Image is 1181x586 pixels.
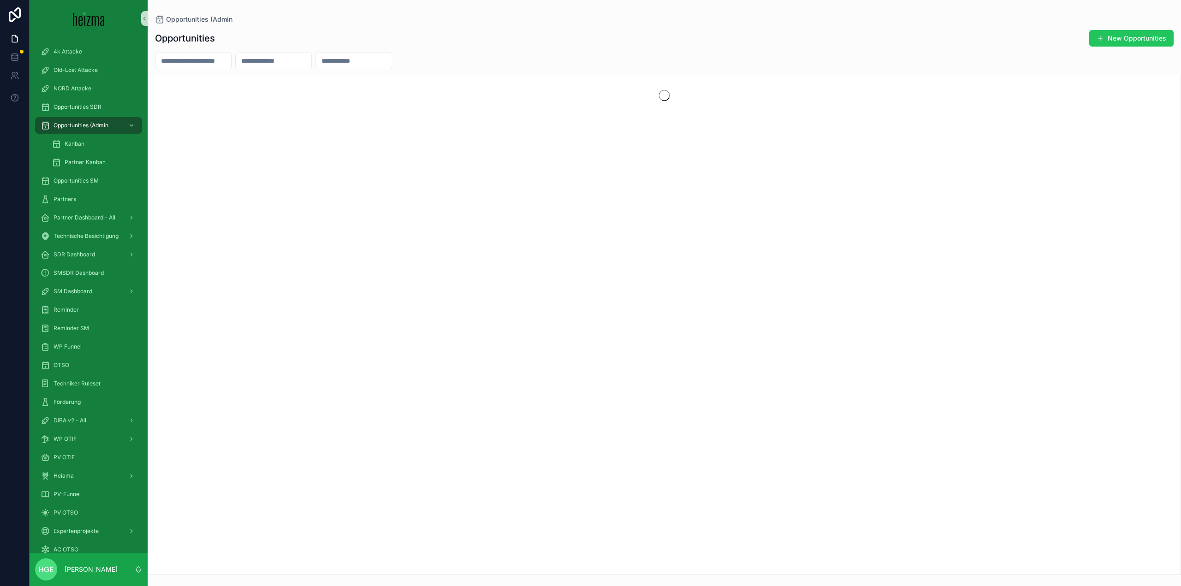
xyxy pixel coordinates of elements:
a: OTSO [35,357,142,373]
span: SMSDR Dashboard [54,269,104,277]
a: Reminder SM [35,320,142,337]
a: Old-Lost Attacke [35,62,142,78]
a: PV-Funnel [35,486,142,503]
a: Opportunities (Admin [35,117,142,134]
a: NORD Attacke [35,80,142,97]
a: Kanban [46,136,142,152]
a: PV OTIF [35,449,142,466]
a: SMSDR Dashboard [35,265,142,281]
span: Opportunities SDR [54,103,101,111]
a: Reminder [35,302,142,318]
a: SM Dashboard [35,283,142,300]
a: Techniker Ruleset [35,375,142,392]
a: Partners [35,191,142,207]
a: SDR Dashboard [35,246,142,263]
a: Opportunities SDR [35,99,142,115]
span: PV OTIF [54,454,75,461]
span: WP Funnel [54,343,82,350]
a: DiBA v2 - All [35,412,142,429]
span: Förderung [54,398,81,406]
span: HGE [38,564,54,575]
span: Technische Besichtigung [54,232,119,240]
a: Opportunities (Admin [155,15,233,24]
span: Heiama [54,472,74,479]
span: Expertenprojekte [54,527,99,535]
span: PV OTSO [54,509,78,516]
span: AC OTSO [54,546,78,553]
span: Opportunities SM [54,177,99,184]
span: 4k Attacke [54,48,82,55]
span: PV-Funnel [54,491,81,498]
a: AC OTSO [35,541,142,558]
span: Partner Kanban [65,159,106,166]
span: Opportunities (Admin [54,122,108,129]
a: Opportunities SM [35,172,142,189]
span: OTSO [54,361,69,369]
span: NORD Attacke [54,85,91,92]
div: scrollable content [30,37,148,553]
img: App logo [73,11,105,26]
span: Opportunities (Admin [166,15,233,24]
a: Expertenprojekte [35,523,142,539]
span: Old-Lost Attacke [54,66,98,74]
a: 4k Attacke [35,43,142,60]
span: Partners [54,195,76,203]
p: [PERSON_NAME] [65,565,118,574]
a: WP Funnel [35,338,142,355]
span: Partner Dashboard - All [54,214,115,221]
span: SDR Dashboard [54,251,95,258]
span: Reminder [54,306,79,314]
a: Förderung [35,394,142,410]
a: Heiama [35,468,142,484]
h1: Opportunities [155,32,215,45]
a: Partner Kanban [46,154,142,171]
span: WP OTIF [54,435,77,443]
span: DiBA v2 - All [54,417,86,424]
a: PV OTSO [35,504,142,521]
span: Reminder SM [54,325,89,332]
a: WP OTIF [35,431,142,447]
a: Partner Dashboard - All [35,209,142,226]
span: Kanban [65,140,84,148]
button: New Opportunities [1089,30,1174,47]
span: SM Dashboard [54,288,92,295]
span: Techniker Ruleset [54,380,101,387]
a: Technische Besichtigung [35,228,142,244]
